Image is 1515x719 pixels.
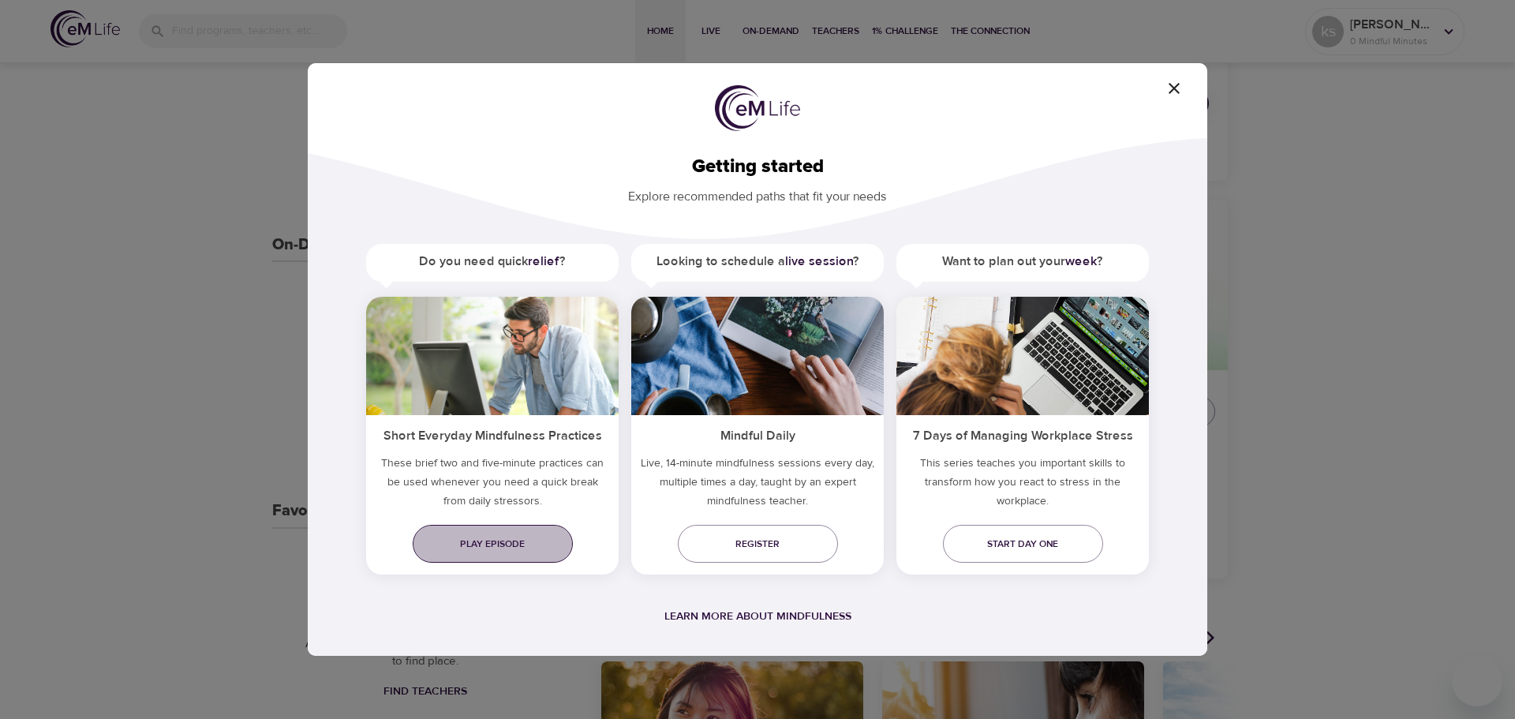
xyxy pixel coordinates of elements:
p: Live, 14-minute mindfulness sessions every day, multiple times a day, taught by an expert mindful... [631,454,884,517]
h5: Want to plan out your ? [896,244,1149,279]
a: week [1065,253,1097,269]
h5: Do you need quick ? [366,244,619,279]
p: This series teaches you important skills to transform how you react to stress in the workplace. [896,454,1149,517]
a: Learn more about mindfulness [664,609,851,624]
img: ims [631,297,884,415]
span: Register [690,536,825,552]
h5: Short Everyday Mindfulness Practices [366,415,619,454]
p: Explore recommended paths that fit your needs [333,178,1182,206]
img: ims [366,297,619,415]
img: ims [896,297,1149,415]
h5: 7 Days of Managing Workplace Stress [896,415,1149,454]
a: live session [785,253,853,269]
a: Start day one [943,525,1103,563]
h2: Getting started [333,155,1182,178]
a: Play episode [413,525,573,563]
span: Play episode [425,536,560,552]
h5: These brief two and five-minute practices can be used whenever you need a quick break from daily ... [366,454,619,517]
h5: Mindful Daily [631,415,884,454]
h5: Looking to schedule a ? [631,244,884,279]
a: Register [678,525,838,563]
a: relief [528,253,559,269]
span: Start day one [956,536,1090,552]
img: logo [715,85,800,131]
